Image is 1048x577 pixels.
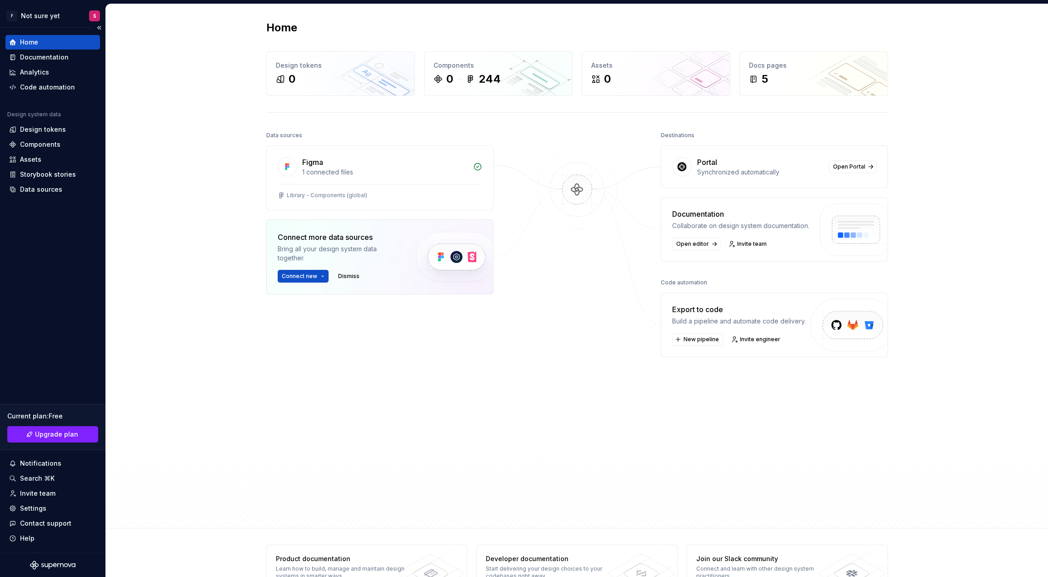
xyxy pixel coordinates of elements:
[5,65,100,80] a: Analytics
[5,516,100,531] button: Contact support
[93,12,96,20] div: S
[20,125,66,134] div: Design tokens
[5,486,100,501] a: Invite team
[726,238,771,250] a: Invite team
[5,35,100,50] a: Home
[672,304,806,315] div: Export to code
[20,185,62,194] div: Data sources
[5,80,100,95] a: Code automation
[684,336,719,343] span: New pipeline
[266,129,302,142] div: Data sources
[20,474,55,483] div: Search ⌘K
[5,501,100,516] a: Settings
[20,534,35,543] div: Help
[5,471,100,486] button: Search ⌘K
[278,244,400,263] div: Bring all your design system data together.
[6,10,17,21] div: F
[20,504,46,513] div: Settings
[35,430,78,439] span: Upgrade plan
[672,209,809,219] div: Documentation
[20,140,60,149] div: Components
[672,238,720,250] a: Open editor
[20,459,61,468] div: Notifications
[697,157,717,168] div: Portal
[278,232,400,243] div: Connect more data sources
[739,51,888,96] a: Docs pages5
[289,72,295,86] div: 0
[5,531,100,546] button: Help
[749,61,878,70] div: Docs pages
[20,83,75,92] div: Code automation
[338,273,359,280] span: Dismiss
[676,240,709,248] span: Open editor
[302,157,323,168] div: Figma
[434,61,563,70] div: Components
[30,561,75,570] svg: Supernova Logo
[282,273,317,280] span: Connect new
[486,554,618,563] div: Developer documentation
[591,61,721,70] div: Assets
[20,155,41,164] div: Assets
[672,221,809,230] div: Collaborate on design system documentation.
[7,412,98,421] div: Current plan : Free
[737,240,767,248] span: Invite team
[7,426,98,443] a: Upgrade plan
[5,152,100,167] a: Assets
[833,163,865,170] span: Open Portal
[93,21,105,34] button: Collapse sidebar
[697,168,823,177] div: Synchronized automatically
[5,182,100,197] a: Data sources
[5,50,100,65] a: Documentation
[7,111,61,118] div: Design system data
[696,554,828,563] div: Join our Slack community
[20,53,69,62] div: Documentation
[762,72,768,86] div: 5
[479,72,501,86] div: 244
[276,554,408,563] div: Product documentation
[604,72,611,86] div: 0
[21,11,60,20] div: Not sure yet
[672,333,723,346] button: New pipeline
[661,276,707,289] div: Code automation
[266,145,494,210] a: Figma1 connected filesLibrary - Components (global)
[20,519,71,528] div: Contact support
[276,61,405,70] div: Design tokens
[302,168,468,177] div: 1 connected files
[5,122,100,137] a: Design tokens
[729,333,784,346] a: Invite engineer
[266,20,297,35] h2: Home
[5,456,100,471] button: Notifications
[5,137,100,152] a: Components
[829,160,877,173] a: Open Portal
[20,170,76,179] div: Storybook stories
[424,51,573,96] a: Components0244
[582,51,730,96] a: Assets0
[20,38,38,47] div: Home
[334,270,364,283] button: Dismiss
[20,68,49,77] div: Analytics
[661,129,694,142] div: Destinations
[672,317,806,326] div: Build a pipeline and automate code delivery.
[287,192,367,199] div: Library - Components (global)
[5,167,100,182] a: Storybook stories
[2,6,104,25] button: FNot sure yetS
[278,270,329,283] button: Connect new
[266,51,415,96] a: Design tokens0
[20,489,55,498] div: Invite team
[740,336,780,343] span: Invite engineer
[446,72,453,86] div: 0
